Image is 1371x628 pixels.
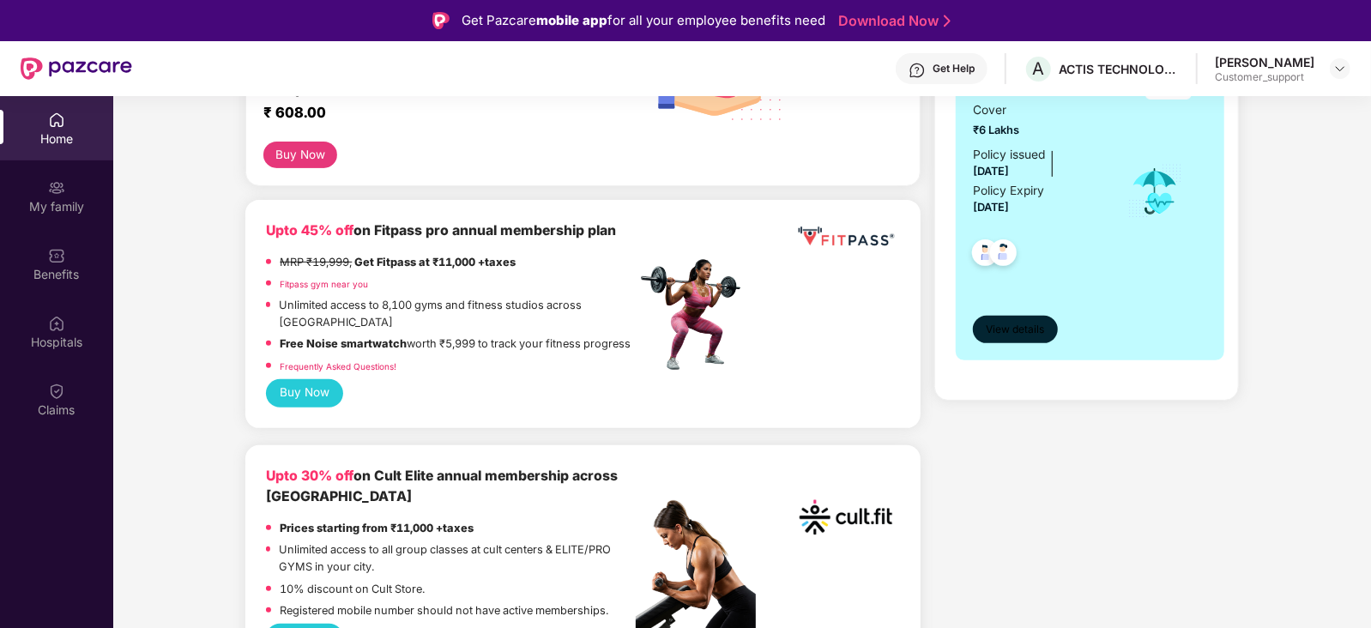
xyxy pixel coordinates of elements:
span: Cover [973,101,1104,120]
strong: Prices starting from ₹11,000 +taxes [280,522,474,534]
img: svg+xml;base64,PHN2ZyBpZD0iSGVscC0zMngzMiIgeG1sbnM9Imh0dHA6Ly93d3cudzMub3JnLzIwMDAvc3ZnIiB3aWR0aD... [909,62,926,79]
p: Registered mobile number should not have active memberships. [280,602,608,619]
img: Stroke [944,12,951,30]
img: icon [1127,163,1183,220]
a: Frequently Asked Questions! [280,361,396,371]
strong: Free Noise smartwatch [280,337,407,350]
img: svg+xml;base64,PHN2ZyBpZD0iSG9zcGl0YWxzIiB4bWxucz0iaHR0cDovL3d3dy53My5vcmcvMjAwMC9zdmciIHdpZHRoPS... [48,315,65,332]
strong: mobile app [536,12,607,28]
img: svg+xml;base64,PHN2ZyB4bWxucz0iaHR0cDovL3d3dy53My5vcmcvMjAwMC9zdmciIHdpZHRoPSI0OC45NDMiIGhlaWdodD... [982,234,1024,276]
div: Customer_support [1215,70,1314,84]
del: MRP ₹19,999, [280,256,352,269]
span: [DATE] [973,165,1009,178]
div: Policy Expiry [973,182,1044,201]
img: svg+xml;base64,PHN2ZyB3aWR0aD0iMjAiIGhlaWdodD0iMjAiIHZpZXdCb3g9IjAgMCAyMCAyMCIgZmlsbD0ibm9uZSIgeG... [48,179,65,196]
img: svg+xml;base64,PHN2ZyB4bWxucz0iaHR0cDovL3d3dy53My5vcmcvMjAwMC9zdmciIHdpZHRoPSI0OC45NDMiIGhlaWdodD... [964,234,1006,276]
div: Policy issued [973,146,1045,165]
span: [DATE] [973,201,1009,214]
a: Download Now [838,12,945,30]
a: Fitpass gym near you [280,279,368,289]
img: fpp.png [636,255,756,375]
div: ACTIS TECHNOLOGIES PRIVATE LIMITED [1059,61,1179,77]
img: svg+xml;base64,PHN2ZyBpZD0iQmVuZWZpdHMiIHhtbG5zPSJodHRwOi8vd3d3LnczLm9yZy8yMDAwL3N2ZyIgd2lkdGg9Ij... [48,247,65,264]
div: Get Help [933,62,975,75]
img: Logo [432,12,450,29]
div: Get Pazcare for all your employee benefits need [462,10,825,31]
div: ₹ 608.00 [263,104,619,124]
span: ₹6 Lakhs [973,122,1104,139]
img: svg+xml;base64,PHN2ZyBpZD0iQ2xhaW0iIHhtbG5zPSJodHRwOi8vd3d3LnczLm9yZy8yMDAwL3N2ZyIgd2lkdGg9IjIwIi... [48,383,65,400]
b: on Cult Elite annual membership across [GEOGRAPHIC_DATA] [266,468,618,505]
span: A [1033,58,1045,79]
span: View details [987,322,1045,338]
button: Buy Now [263,142,336,168]
strong: Get Fitpass at ₹11,000 +taxes [354,256,516,269]
img: New Pazcare Logo [21,57,132,80]
img: cult.png [794,466,897,569]
img: fppp.png [794,220,897,252]
b: on Fitpass pro annual membership plan [266,222,616,239]
p: worth ₹5,999 to track your fitness progress [280,335,631,353]
p: Unlimited access to 8,100 gyms and fitness studios across [GEOGRAPHIC_DATA] [279,297,636,331]
p: Unlimited access to all group classes at cult centers & ELITE/PRO GYMS in your city. [279,541,636,576]
button: Buy Now [266,379,342,408]
div: [PERSON_NAME] [1215,54,1314,70]
button: View details [973,316,1058,343]
p: 10% discount on Cult Store. [280,581,425,598]
b: Upto 45% off [266,222,353,239]
img: svg+xml;base64,PHN2ZyBpZD0iRHJvcGRvd24tMzJ4MzIiIHhtbG5zPSJodHRwOi8vd3d3LnczLm9yZy8yMDAwL3N2ZyIgd2... [1333,62,1347,75]
img: svg+xml;base64,PHN2ZyBpZD0iSG9tZSIgeG1sbnM9Imh0dHA6Ly93d3cudzMub3JnLzIwMDAvc3ZnIiB3aWR0aD0iMjAiIG... [48,112,65,129]
b: Upto 30% off [266,468,353,484]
